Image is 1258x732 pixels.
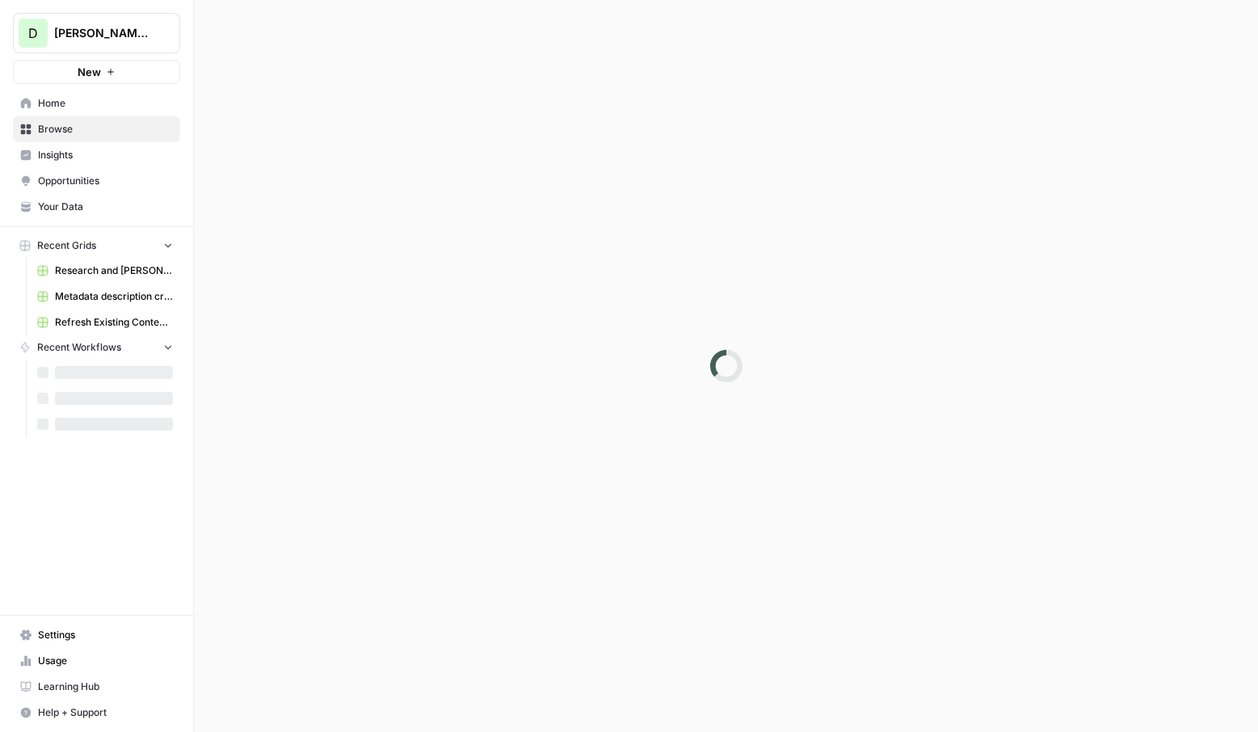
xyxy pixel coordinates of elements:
[13,13,180,53] button: Workspace: David test
[13,60,180,84] button: New
[38,122,173,137] span: Browse
[38,96,173,111] span: Home
[30,258,180,284] a: Research and [PERSON_NAME]
[38,148,173,162] span: Insights
[13,648,180,674] a: Usage
[54,25,152,41] span: [PERSON_NAME] test
[38,174,173,188] span: Opportunities
[38,654,173,668] span: Usage
[78,64,101,80] span: New
[30,284,180,309] a: Metadata description creation Grid
[38,705,173,720] span: Help + Support
[13,116,180,142] a: Browse
[13,335,180,360] button: Recent Workflows
[38,628,173,642] span: Settings
[13,168,180,194] a: Opportunities
[13,622,180,648] a: Settings
[13,233,180,258] button: Recent Grids
[38,200,173,214] span: Your Data
[28,23,38,43] span: D
[55,263,173,278] span: Research and [PERSON_NAME]
[13,700,180,726] button: Help + Support
[55,315,173,330] span: Refresh Existing Content (1)
[37,340,121,355] span: Recent Workflows
[13,142,180,168] a: Insights
[13,194,180,220] a: Your Data
[30,309,180,335] a: Refresh Existing Content (1)
[13,674,180,700] a: Learning Hub
[55,289,173,304] span: Metadata description creation Grid
[13,90,180,116] a: Home
[38,679,173,694] span: Learning Hub
[37,238,96,253] span: Recent Grids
